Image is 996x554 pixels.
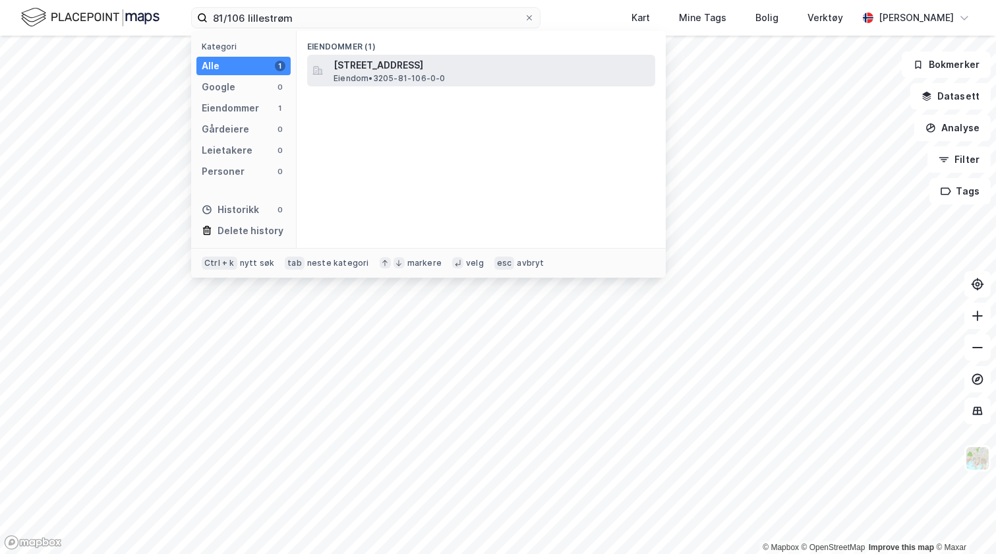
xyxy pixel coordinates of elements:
div: Personer [202,164,245,179]
div: nytt søk [240,258,275,268]
a: Improve this map [869,543,934,552]
div: Mine Tags [679,10,726,26]
img: logo.f888ab2527a4732fd821a326f86c7f29.svg [21,6,160,29]
span: Eiendom • 3205-81-106-0-0 [334,73,446,84]
div: tab [285,257,305,270]
a: Mapbox [763,543,799,552]
span: [STREET_ADDRESS] [334,57,650,73]
div: Alle [202,58,220,74]
div: Kart [631,10,650,26]
div: Delete history [218,223,283,239]
button: Tags [929,178,991,204]
button: Datasett [910,83,991,109]
button: Bokmerker [902,51,991,78]
a: Mapbox homepage [4,535,62,550]
div: 0 [275,145,285,156]
div: 1 [275,103,285,113]
div: Kontrollprogram for chat [930,491,996,554]
div: Ctrl + k [202,257,237,270]
div: 0 [275,124,285,135]
input: Søk på adresse, matrikkel, gårdeiere, leietakere eller personer [208,8,524,28]
div: Gårdeiere [202,121,249,137]
div: 0 [275,204,285,215]
div: avbryt [517,258,544,268]
button: Filter [927,146,991,173]
a: OpenStreetMap [802,543,865,552]
div: 0 [275,166,285,177]
div: Kategori [202,42,291,51]
div: Eiendommer (1) [297,31,666,55]
div: Bolig [755,10,778,26]
div: esc [494,257,515,270]
div: Eiendommer [202,100,259,116]
div: velg [466,258,484,268]
div: [PERSON_NAME] [879,10,954,26]
div: neste kategori [307,258,369,268]
iframe: Chat Widget [930,491,996,554]
div: 0 [275,82,285,92]
div: Historikk [202,202,259,218]
div: markere [407,258,442,268]
div: Google [202,79,235,95]
div: Verktøy [807,10,843,26]
div: Leietakere [202,142,252,158]
img: Z [965,446,990,471]
button: Analyse [914,115,991,141]
div: 1 [275,61,285,71]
